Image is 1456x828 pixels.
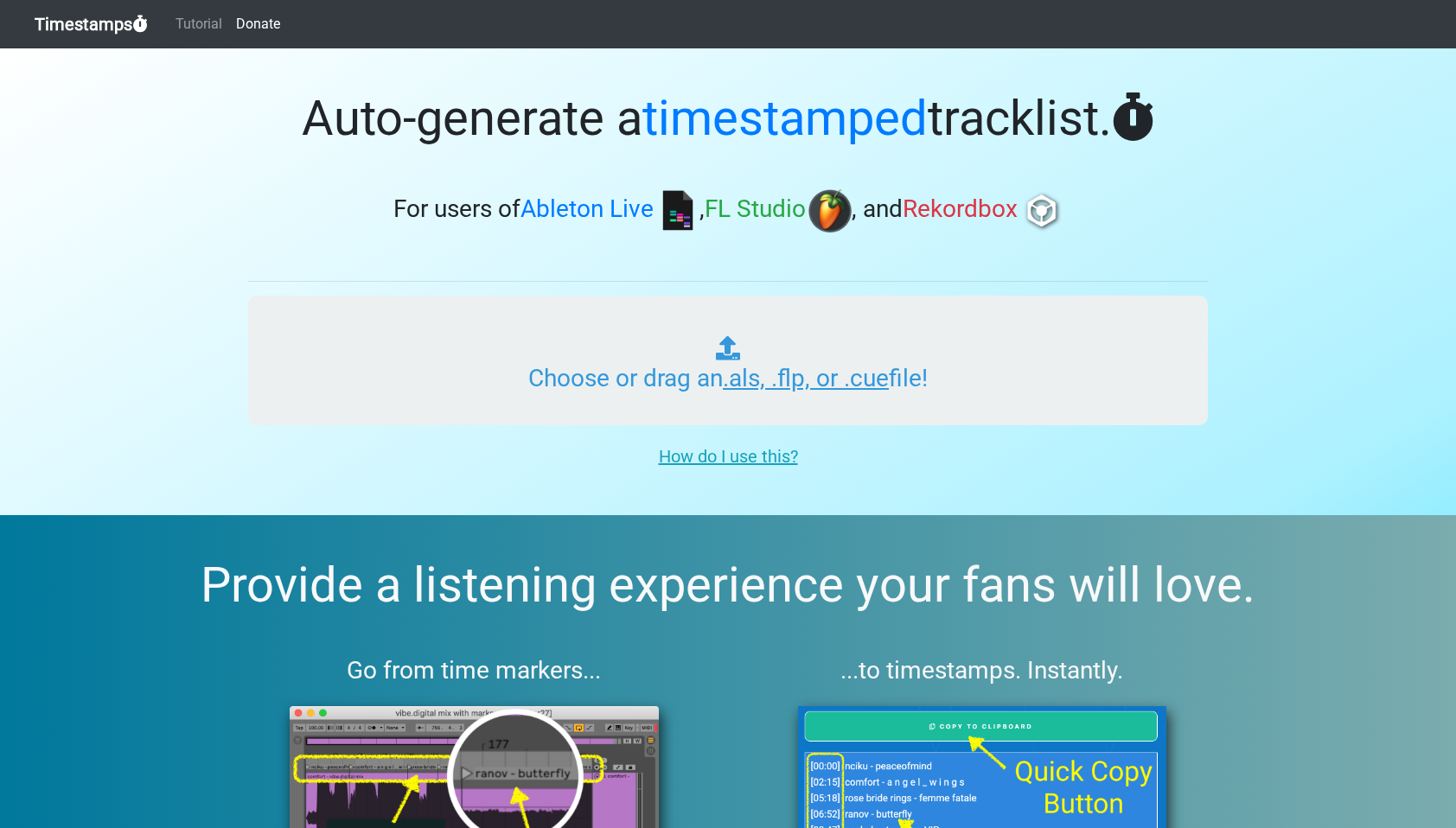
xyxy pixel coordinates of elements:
[229,7,287,41] a: Donate
[808,189,852,232] img: fl.png
[169,7,229,41] a: Tutorial
[248,656,700,685] h3: Go from time markers...
[903,195,1018,224] span: Rekordbox
[659,446,798,467] u: How do I use this?
[705,195,806,224] span: FL Studio
[42,557,1414,615] h2: Provide a listening experience your fans will love.
[248,189,1208,232] h3: For users of , , and
[757,656,1209,685] h3: ...to timestamps. Instantly.
[248,90,1208,148] h1: Auto-generate a tracklist.
[642,90,928,147] span: timestamped
[35,7,148,41] a: Timestamps
[656,189,699,232] img: ableton.png
[1020,189,1063,232] img: rb.png
[520,195,654,224] span: Ableton Live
